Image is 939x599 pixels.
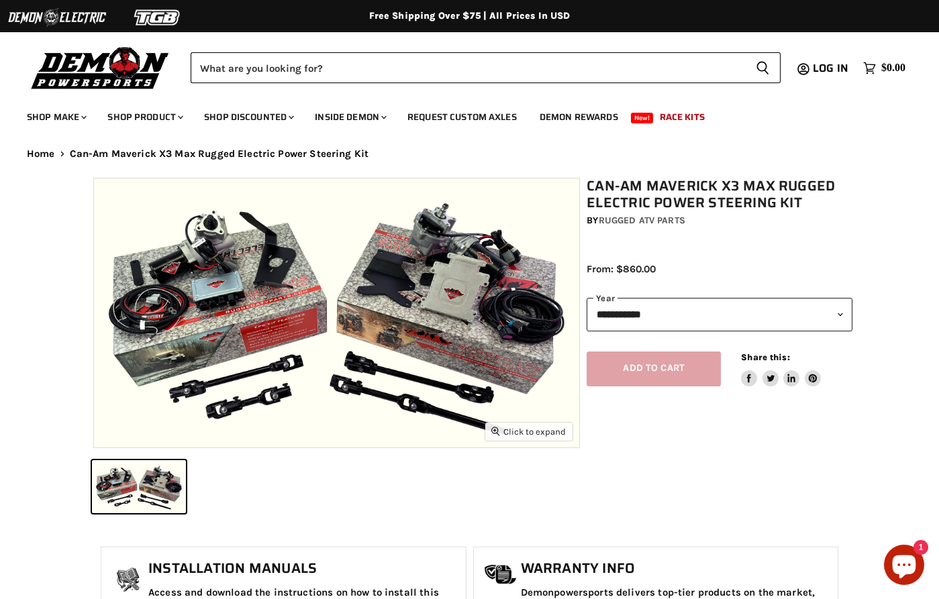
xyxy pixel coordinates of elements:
[521,561,832,577] h1: Warranty Info
[194,103,302,131] a: Shop Discounted
[148,561,459,577] h1: Installation Manuals
[807,62,856,74] a: Log in
[631,113,654,123] span: New!
[587,178,852,211] h1: Can-Am Maverick X3 Max Rugged Electric Power Steering Kit
[191,52,781,83] form: Product
[587,213,852,228] div: by
[880,545,928,588] inbox-online-store-chat: Shopify online store chat
[650,103,715,131] a: Race Kits
[27,148,55,160] a: Home
[881,62,905,74] span: $0.00
[305,103,395,131] a: Inside Demon
[485,423,573,441] button: Click to expand
[741,351,821,387] aside: Share this:
[813,60,848,76] span: Log in
[92,460,186,513] button: IMAGE thumbnail
[94,178,579,448] img: IMAGE
[191,52,745,83] input: Search
[17,103,95,131] a: Shop Make
[587,263,656,275] span: From: $860.00
[587,298,852,331] select: year
[530,103,628,131] a: Demon Rewards
[491,427,566,437] span: Click to expand
[17,98,902,131] ul: Main menu
[397,103,527,131] a: Request Custom Axles
[107,5,208,30] img: TGB Logo 2
[27,44,174,91] img: Demon Powersports
[7,5,107,30] img: Demon Electric Logo 2
[741,352,789,362] span: Share this:
[856,58,912,78] a: $0.00
[599,215,685,226] a: Rugged ATV Parts
[745,52,781,83] button: Search
[70,148,369,160] span: Can-Am Maverick X3 Max Rugged Electric Power Steering Kit
[111,564,145,598] img: install_manual-icon.png
[484,564,517,585] img: warranty-icon.png
[97,103,191,131] a: Shop Product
